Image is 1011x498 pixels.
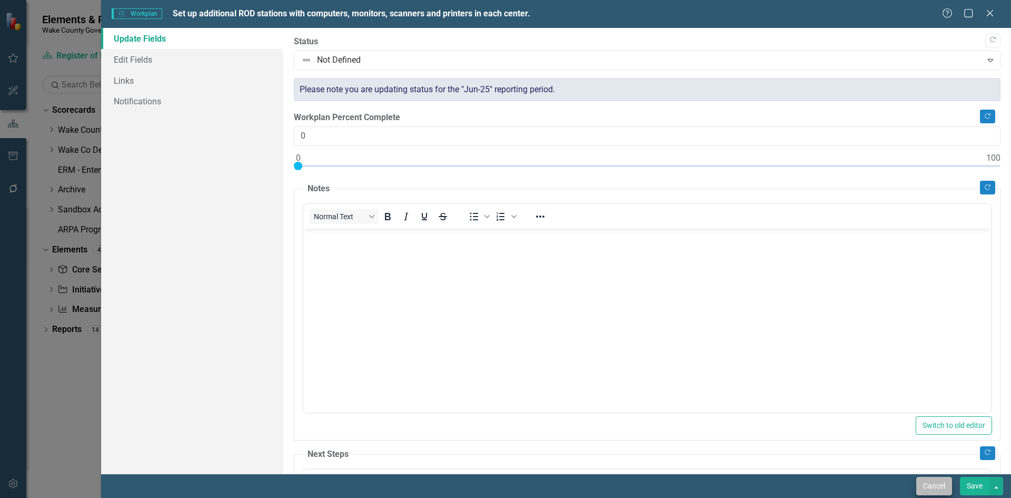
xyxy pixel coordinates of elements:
span: Normal Text [314,212,365,221]
button: Italic [397,209,415,224]
button: Reveal or hide additional toolbar items [531,209,549,224]
span: Set up additional ROD stations with computers, monitors, scanners and printers in each center. [173,8,530,18]
a: Update Fields [101,28,283,49]
legend: Notes [302,183,335,195]
a: Edit Fields [101,49,283,70]
div: Bullet list [465,209,491,224]
a: Links [101,70,283,91]
label: Status [294,36,1000,48]
button: Cancel [916,477,952,495]
button: Bold [379,209,397,224]
button: Strikethrough [434,209,452,224]
button: Save [960,477,989,495]
span: Workplan [112,8,162,19]
div: Numbered list [492,209,518,224]
button: Underline [415,209,433,224]
legend: Next Steps [302,448,354,461]
label: Workplan Percent Complete [294,112,1000,124]
button: Block Normal Text [310,209,378,224]
div: Please note you are updating status for the "Jun-25" reporting period. [294,78,1000,102]
a: Notifications [101,91,283,112]
iframe: Rich Text Area [303,229,991,413]
button: Switch to old editor [916,416,992,435]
